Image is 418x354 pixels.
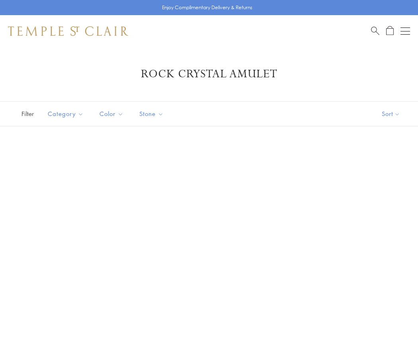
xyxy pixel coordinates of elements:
[94,105,129,123] button: Color
[162,4,252,12] p: Enjoy Complimentary Delivery & Returns
[133,105,170,123] button: Stone
[364,102,418,126] button: Show sort by
[20,67,398,81] h1: Rock Crystal Amulet
[135,109,170,119] span: Stone
[44,109,90,119] span: Category
[96,109,129,119] span: Color
[386,26,394,36] a: Open Shopping Bag
[8,26,128,36] img: Temple St. Clair
[42,105,90,123] button: Category
[400,26,410,36] button: Open navigation
[371,26,379,36] a: Search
